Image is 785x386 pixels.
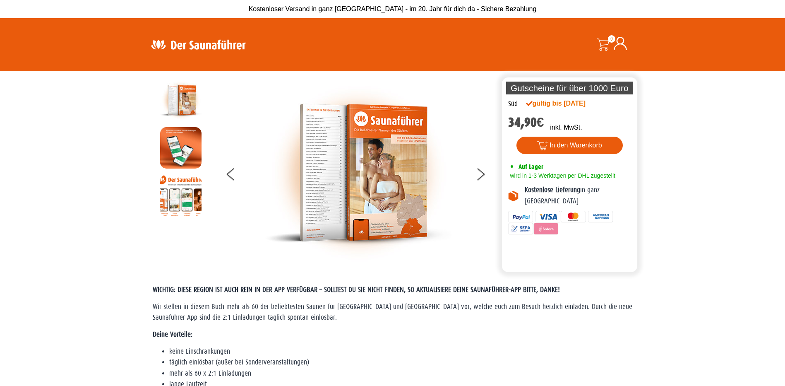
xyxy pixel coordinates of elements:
div: gültig bis [DATE] [526,99,604,109]
li: mehr als 60 x 2:1-Einladungen [169,368,633,379]
strong: Deine Vorteile: [153,331,192,338]
bdi: 34,90 [508,115,544,130]
span: Wir stellen in diesem Buch mehr als 60 der beliebtesten Saunen für [GEOGRAPHIC_DATA] und [GEOGRAP... [153,303,632,321]
p: Gutscheine für über 1000 Euro [506,82,634,94]
button: In den Warenkorb [516,137,623,154]
img: MOCKUP-iPhone_regional [160,127,202,169]
li: täglich einlösbar (außer bei Sonderveranstaltungen) [169,357,633,368]
p: inkl. MwSt. [550,123,582,133]
span: € [537,115,544,130]
li: keine Einschränkungen [169,346,633,357]
div: Süd [508,99,518,109]
span: Auf Lager [519,163,543,171]
span: WICHTIG: DIESE REGION IST AUCH REIN IN DER APP VERFÜGBAR – SOLLTEST DU SIE NICHT FINDEN, SO AKTUA... [153,286,560,294]
p: in ganz [GEOGRAPHIC_DATA] [525,185,631,207]
b: Kostenlose Lieferung [525,186,580,194]
img: der-saunafuehrer-2025-sued [265,80,451,266]
span: Kostenloser Versand in ganz [GEOGRAPHIC_DATA] - im 20. Jahr für dich da - Sichere Bezahlung [249,5,537,12]
img: der-saunafuehrer-2025-sued [160,80,202,121]
img: Anleitung7tn [160,175,202,216]
span: wird in 1-3 Werktagen per DHL zugestellt [508,172,615,179]
span: 0 [608,35,615,43]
